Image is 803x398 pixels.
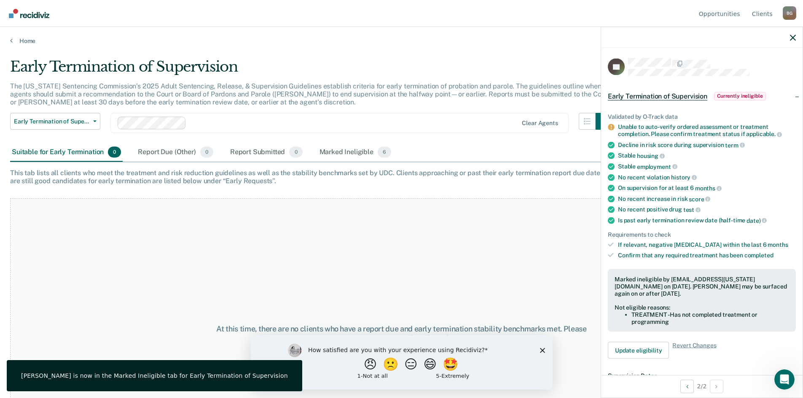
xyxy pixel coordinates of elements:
[671,174,697,181] span: history
[783,6,796,20] div: B G
[608,372,796,379] dt: Supervision Dates
[601,375,803,397] div: 2 / 2
[618,152,796,160] div: Stable
[672,342,716,359] span: Revert Changes
[618,216,796,224] div: Is past early termination review date (half-time
[714,92,766,100] span: Currently ineligible
[744,252,773,259] span: completed
[618,123,796,138] div: Unable to auto-verify ordered assessment or treatment completion. Please confirm treatment status...
[206,324,597,342] div: At this time, there are no clients who have a report due and early termination stability benchmar...
[10,143,123,162] div: Suitable for Early Termination
[618,163,796,170] div: Stable
[725,142,744,148] span: term
[768,241,788,248] span: months
[228,143,304,162] div: Report Submitted
[9,9,49,18] img: Recidiviz
[783,6,796,20] button: Profile dropdown button
[618,184,796,192] div: On supervision for at least 6
[680,379,694,393] button: Previous Opportunity
[618,174,796,181] div: No recent violation
[108,147,121,158] span: 0
[608,92,707,100] span: Early Termination of Supervision
[618,141,796,149] div: Decline in risk score during supervision
[695,184,722,191] span: months
[637,163,677,170] span: employment
[618,195,796,203] div: No recent increase in risk
[378,147,391,158] span: 6
[774,369,795,390] iframe: Intercom live chat
[615,275,789,296] div: Marked ineligible by [EMAIL_ADDRESS][US_STATE][DOMAIN_NAME] on [DATE]. [PERSON_NAME] may be surfa...
[200,147,213,158] span: 0
[608,113,796,120] div: Validated by O-Track data
[618,206,796,214] div: No recent positive drug
[747,217,767,224] span: date)
[318,143,393,162] div: Marked Ineligible
[618,241,796,248] div: If relevant, negative [MEDICAL_DATA] within the last 6
[608,342,669,359] button: Update eligibility
[10,169,793,185] div: This tab lists all clients who meet the treatment and risk reduction guidelines as well as the st...
[522,120,558,127] div: Clear agents
[689,195,710,202] span: score
[10,82,610,106] p: The [US_STATE] Sentencing Commission’s 2025 Adult Sentencing, Release, & Supervision Guidelines e...
[710,379,723,393] button: Next Opportunity
[10,58,612,82] div: Early Termination of Supervision
[10,37,793,45] a: Home
[637,152,665,159] span: housing
[289,147,302,158] span: 0
[251,335,553,390] iframe: Survey by Kim from Recidiviz
[683,206,701,213] span: test
[631,311,789,325] li: TREATMENT - Has not completed treatment or programming
[136,143,215,162] div: Report Due (Other)
[615,304,789,311] div: Not eligible reasons:
[618,252,796,259] div: Confirm that any required treatment has been
[14,118,90,125] span: Early Termination of Supervision
[601,83,803,110] div: Early Termination of SupervisionCurrently ineligible
[608,231,796,238] div: Requirements to check
[21,372,288,379] div: [PERSON_NAME] is now in the Marked Ineligible tab for Early Termination of Supervision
